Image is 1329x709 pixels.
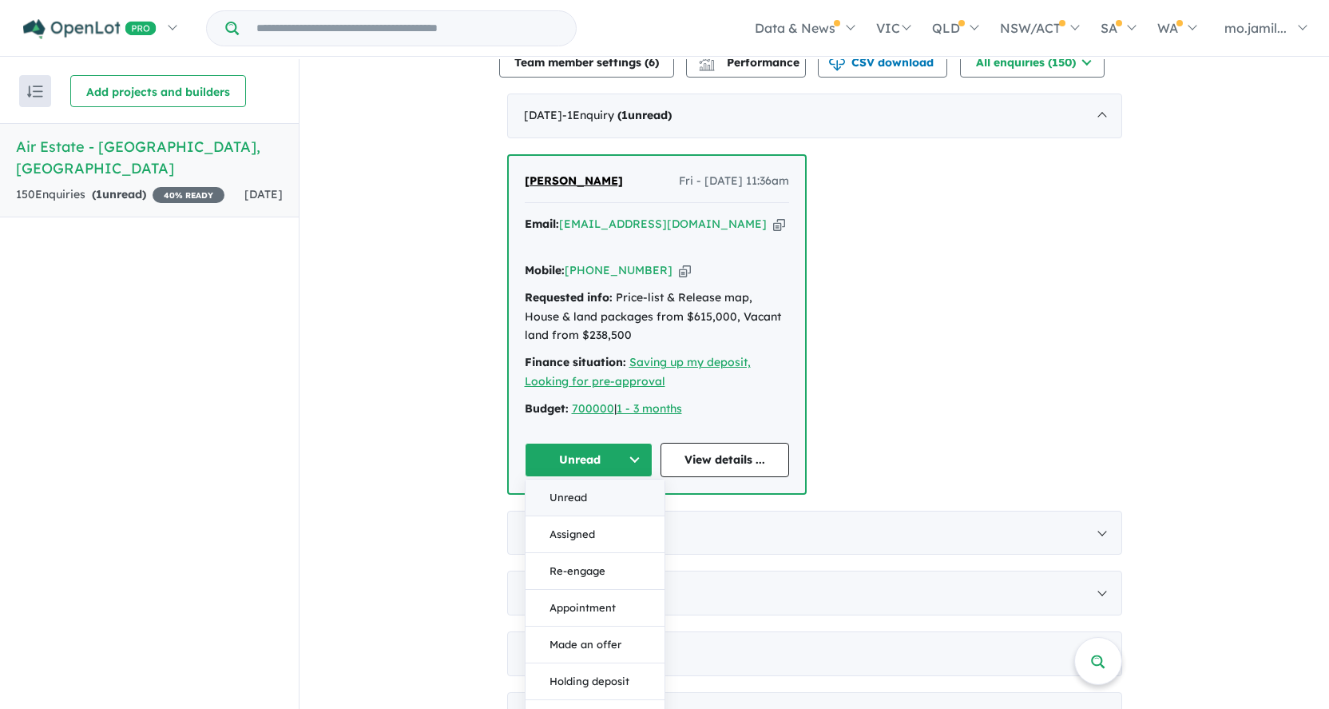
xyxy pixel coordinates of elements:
[96,187,102,201] span: 1
[621,108,628,122] span: 1
[649,55,655,70] span: 6
[526,516,664,553] button: Assigned
[679,262,691,279] button: Copy
[27,86,43,98] img: sort.svg
[525,355,626,369] strong: Finance situation:
[507,571,1122,615] div: [DATE]
[525,173,623,188] span: [PERSON_NAME]
[16,136,283,179] h5: Air Estate - [GEOGRAPHIC_DATA] , [GEOGRAPHIC_DATA]
[526,663,664,700] button: Holding deposit
[92,187,146,201] strong: ( unread)
[244,187,283,201] span: [DATE]
[617,108,672,122] strong: ( unread)
[525,400,789,419] div: |
[526,553,664,590] button: Re-engage
[617,401,682,416] a: 1 - 3 months
[525,217,559,231] strong: Email:
[559,217,767,231] a: [EMAIL_ADDRESS][DOMAIN_NAME]
[526,627,664,663] button: Made an offer
[507,631,1122,676] div: [DATE]
[526,590,664,627] button: Appointment
[242,11,573,46] input: Try estate name, suburb, builder or developer
[525,443,653,477] button: Unread
[16,185,224,205] div: 150 Enquir ies
[773,216,785,233] button: Copy
[526,480,664,516] button: Unread
[818,46,947,78] button: CSV download
[701,55,799,70] span: Performance
[507,94,1122,138] div: [DATE]
[525,290,613,305] strong: Requested info:
[525,172,623,191] a: [PERSON_NAME]
[525,401,569,416] strong: Budget:
[661,443,789,477] a: View details ...
[153,187,224,203] span: 40 % READY
[572,401,614,416] a: 700000
[525,263,565,277] strong: Mobile:
[829,55,845,71] img: download icon
[499,46,674,78] button: Team member settings (6)
[70,75,246,107] button: Add projects and builders
[23,19,157,39] img: Openlot PRO Logo White
[525,289,789,345] div: Price-list & Release map, House & land packages from $615,000, Vacant land from $238,500
[562,108,672,122] span: - 1 Enquir y
[679,172,789,191] span: Fri - [DATE] 11:36am
[686,46,806,78] button: Performance
[1224,20,1287,36] span: mo.jamil...
[525,355,751,388] a: Saving up my deposit, Looking for pre-approval
[565,263,672,277] a: [PHONE_NUMBER]
[699,60,715,70] img: bar-chart.svg
[507,511,1122,556] div: [DATE]
[960,46,1105,78] button: All enquiries (150)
